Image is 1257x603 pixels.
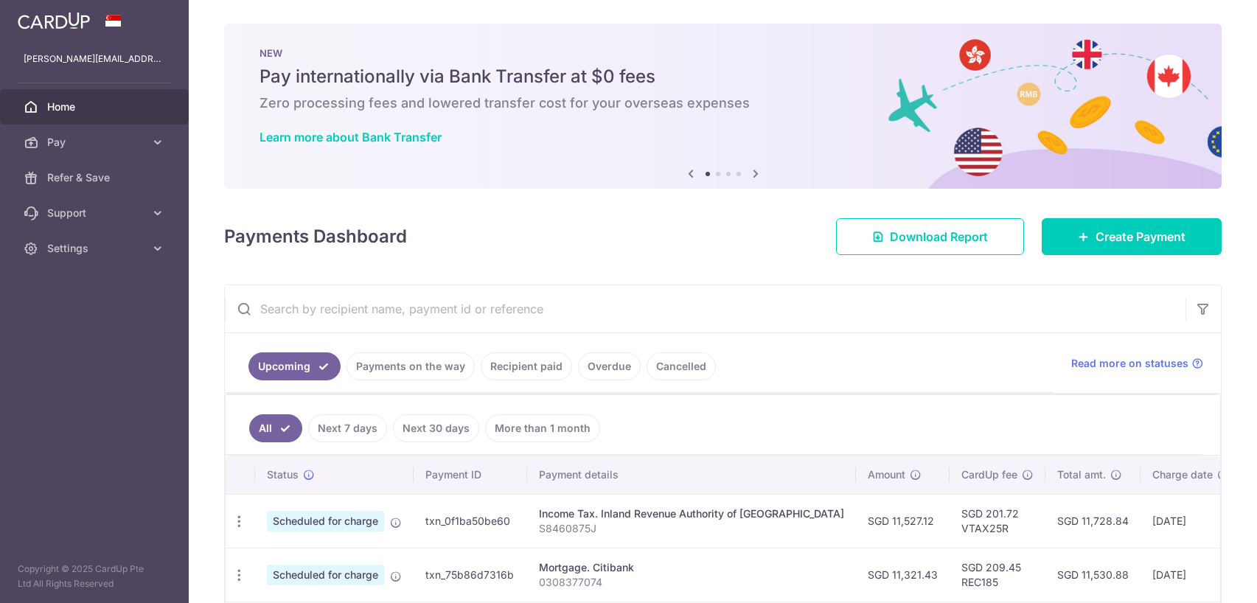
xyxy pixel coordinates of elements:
span: Pay [47,135,144,150]
td: SGD 201.72 VTAX25R [950,494,1045,548]
span: Read more on statuses [1071,356,1188,371]
span: Home [47,100,144,114]
td: txn_75b86d7316b [414,548,527,602]
img: CardUp [18,12,90,29]
a: Cancelled [647,352,716,380]
span: CardUp fee [961,467,1017,482]
p: [PERSON_NAME][EMAIL_ADDRESS][DOMAIN_NAME] [24,52,165,66]
img: Bank transfer banner [224,24,1222,189]
span: Scheduled for charge [267,565,384,585]
span: Amount [868,467,905,482]
div: Income Tax. Inland Revenue Authority of [GEOGRAPHIC_DATA] [539,506,844,521]
a: Learn more about Bank Transfer [260,130,442,144]
h6: Zero processing fees and lowered transfer cost for your overseas expenses [260,94,1186,112]
a: Download Report [836,218,1024,255]
td: [DATE] [1141,494,1241,548]
h4: Payments Dashboard [224,223,407,250]
span: Create Payment [1096,228,1185,245]
td: SGD 11,530.88 [1045,548,1141,602]
td: SGD 11,527.12 [856,494,950,548]
span: Scheduled for charge [267,511,384,531]
span: Download Report [890,228,988,245]
span: Refer & Save [47,170,144,185]
td: SGD 11,321.43 [856,548,950,602]
span: Status [267,467,299,482]
td: SGD 11,728.84 [1045,494,1141,548]
td: txn_0f1ba50be60 [414,494,527,548]
a: All [249,414,302,442]
a: Create Payment [1042,218,1222,255]
span: Settings [47,241,144,256]
div: Mortgage. Citibank [539,560,844,575]
td: [DATE] [1141,548,1241,602]
p: S8460875J [539,521,844,536]
a: Payments on the way [347,352,475,380]
span: Charge date [1152,467,1213,482]
span: Support [47,206,144,220]
a: Recipient paid [481,352,572,380]
span: Help [34,10,64,24]
a: Next 7 days [308,414,387,442]
a: More than 1 month [485,414,600,442]
a: Overdue [578,352,641,380]
p: 0308377074 [539,575,844,590]
a: Next 30 days [393,414,479,442]
p: NEW [260,47,1186,59]
td: SGD 209.45 REC185 [950,548,1045,602]
span: Total amt. [1057,467,1106,482]
h5: Pay internationally via Bank Transfer at $0 fees [260,65,1186,88]
th: Payment ID [414,456,527,494]
a: Read more on statuses [1071,356,1203,371]
th: Payment details [527,456,856,494]
a: Upcoming [248,352,341,380]
input: Search by recipient name, payment id or reference [225,285,1185,332]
